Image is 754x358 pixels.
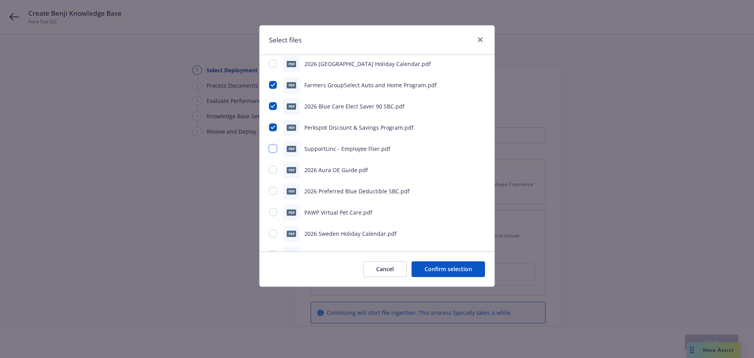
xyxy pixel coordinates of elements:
[304,81,437,89] span: Farmers GroupSelect Auto and Home Program.pdf
[412,261,485,277] button: Confirm selection
[304,103,404,110] span: 2026 Blue Care Elect Saver 90 SBC.pdf
[304,187,410,195] span: 2026 Preferred Blue Deductible SBC.pdf
[287,167,296,173] span: pdf
[304,124,414,131] span: Perkspot Discount & Savings Program.pdf
[287,125,296,130] span: pdf
[304,209,372,216] span: PAWP Virtual Pet Care.pdf
[304,145,390,152] span: SupportLinc - Employee Flier.pdf
[363,261,407,277] button: Cancel
[287,231,296,237] span: pdf
[287,188,296,194] span: pdf
[304,251,399,259] span: 2026 VSP Benefit Summary Aura.pdf
[287,146,296,152] span: pdf
[287,61,296,67] span: pdf
[287,103,296,109] span: pdf
[304,60,431,68] span: 2026 [GEOGRAPHIC_DATA] Holiday Calendar.pdf
[269,35,302,45] h1: Select files
[287,82,296,88] span: pdf
[304,166,368,174] span: 2026 Aura OE Guide.pdf
[476,35,485,44] a: close
[304,230,397,237] span: 2026 Sweden Holiday Calendar.pdf
[287,209,296,215] span: pdf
